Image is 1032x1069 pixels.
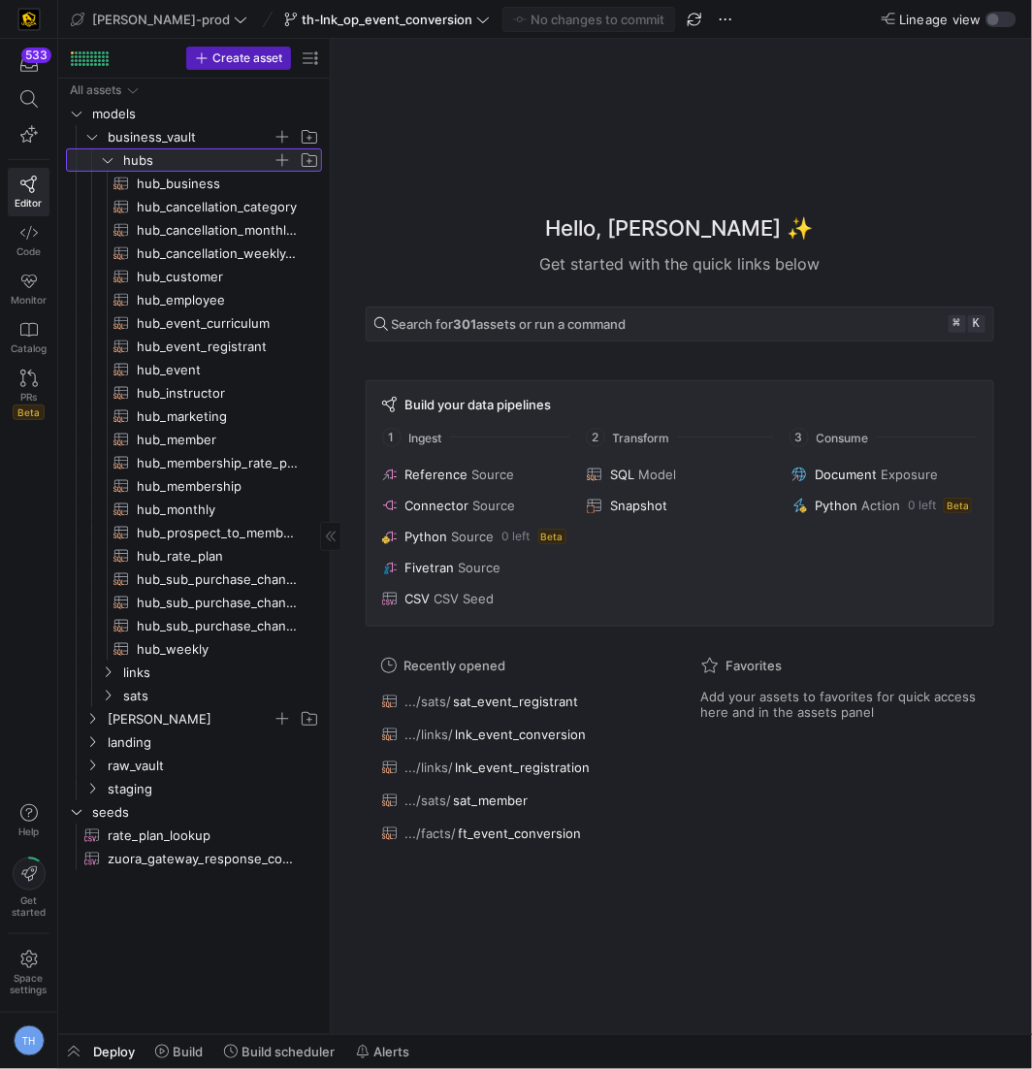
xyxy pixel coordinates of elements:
div: Get started with the quick links below [366,252,994,275]
a: Code [8,216,49,265]
div: Press SPACE to select this row. [66,451,322,474]
button: .../sats/sat_member [377,788,662,813]
span: Python [405,529,448,544]
a: hub_membership_rate_plan​​​​​​​​​​ [66,451,322,474]
button: ConnectorSource [378,494,571,517]
span: Source [472,467,515,482]
span: hub_monthly​​​​​​​​​​ [137,499,300,521]
div: Press SPACE to select this row. [66,544,322,567]
span: hub_employee​​​​​​​​​​ [137,289,300,311]
a: hub_member​​​​​​​​​​ [66,428,322,451]
span: CSV Seed [435,591,495,606]
span: Fivetran [405,560,455,575]
span: SQL [610,467,634,482]
span: Snapshot [610,498,667,513]
a: hub_sub_purchase_channel_weekly_forecast​​​​​​​​​​ [66,591,322,614]
div: Press SPACE to select this row. [66,195,322,218]
a: hub_weekly​​​​​​​​​​ [66,637,322,661]
span: hub_membership​​​​​​​​​​ [137,475,300,498]
div: Press SPACE to select this row. [66,125,322,148]
button: Search for301assets or run a command⌘k [366,307,994,341]
span: hub_sub_purchase_channel_monthly_forecast​​​​​​​​​​ [137,568,300,591]
a: hub_marketing​​​​​​​​​​ [66,405,322,428]
span: hub_cancellation_category​​​​​​​​​​ [137,196,300,218]
span: zuora_gateway_response_codes​​​​​​ [108,848,300,870]
button: Help [8,795,49,846]
span: Build scheduler [242,1044,335,1059]
span: [PERSON_NAME]-prod [92,12,230,27]
button: FivetranSource [378,556,571,579]
a: hub_event​​​​​​​​​​ [66,358,322,381]
span: raw_vault [108,755,319,777]
button: .../links/lnk_event_registration [377,755,662,780]
a: hub_instructor​​​​​​​​​​ [66,381,322,405]
img: https://storage.googleapis.com/y42-prod-data-exchange/images/uAsz27BndGEK0hZWDFeOjoxA7jCwgK9jE472... [19,10,39,29]
div: Press SPACE to select this row. [66,847,322,870]
span: hub_weekly​​​​​​​​​​ [137,638,300,661]
a: hub_prospect_to_member_conversion​​​​​​​​​​ [66,521,322,544]
span: Source [452,529,495,544]
span: landing [108,731,319,754]
span: hub_marketing​​​​​​​​​​ [137,405,300,428]
a: Spacesettings [8,942,49,1004]
div: Press SPACE to select this row. [66,265,322,288]
span: .../facts/ [405,826,457,841]
a: hub_event_curriculum​​​​​​​​​​ [66,311,322,335]
div: Press SPACE to select this row. [66,754,322,777]
button: .../sats/sat_event_registrant [377,689,662,714]
a: Editor [8,168,49,216]
button: th-lnk_op_event_conversion [279,7,495,32]
span: business_vault [108,126,273,148]
span: .../links/ [405,727,454,742]
div: Press SPACE to select this row. [66,591,322,614]
div: Press SPACE to select this row. [66,800,322,824]
span: Code [16,245,41,257]
div: Press SPACE to select this row. [66,79,322,102]
a: https://storage.googleapis.com/y42-prod-data-exchange/images/uAsz27BndGEK0hZWDFeOjoxA7jCwgK9jE472... [8,3,49,36]
button: TH [8,1020,49,1061]
div: Press SPACE to select this row. [66,242,322,265]
a: PRsBeta [8,362,49,428]
a: hub_customer​​​​​​​​​​ [66,265,322,288]
a: hub_membership​​​​​​​​​​ [66,474,322,498]
div: Press SPACE to select this row. [66,684,322,707]
span: hub_sub_purchase_channel​​​​​​​​​​ [137,615,300,637]
span: Document [815,467,877,482]
button: .../facts/ft_event_conversion [377,821,662,846]
a: rate_plan_lookup​​​​​​ [66,824,322,847]
span: Exposure [881,467,938,482]
a: hub_sub_purchase_channel_monthly_forecast​​​​​​​​​​ [66,567,322,591]
span: Editor [16,197,43,209]
span: Catalog [11,342,47,354]
button: 533 [8,47,49,81]
div: Press SPACE to select this row. [66,428,322,451]
div: Press SPACE to select this row. [66,567,322,591]
span: Python [815,498,857,513]
span: hub_event​​​​​​​​​​ [137,359,300,381]
span: sat_member [454,793,529,808]
span: hub_event_registrant​​​​​​​​​​ [137,336,300,358]
span: hubs [123,149,273,172]
span: sats [123,685,319,707]
button: .../links/lnk_event_conversion [377,722,662,747]
span: seeds [92,801,319,824]
span: Deploy [93,1044,135,1059]
span: CSV [405,591,431,606]
a: hub_business​​​​​​​​​​ [66,172,322,195]
button: [PERSON_NAME]-prod [66,7,252,32]
span: hub_cancellation_weekly_forecast​​​​​​​​​​ [137,243,300,265]
div: All assets [70,83,121,97]
button: Build scheduler [215,1035,343,1068]
div: Press SPACE to select this row. [66,498,322,521]
a: hub_monthly​​​​​​​​​​ [66,498,322,521]
span: ft_event_conversion [459,826,582,841]
span: Search for assets or run a command [392,316,627,332]
span: 0 left [502,530,531,543]
button: Build [146,1035,211,1068]
span: .../sats/ [405,793,452,808]
span: rate_plan_lookup​​​​​​ [108,825,300,847]
div: Press SPACE to select this row. [66,474,322,498]
div: Press SPACE to select this row. [66,777,322,800]
span: Create asset [212,51,282,65]
h1: Hello, [PERSON_NAME] ✨ [546,212,814,244]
